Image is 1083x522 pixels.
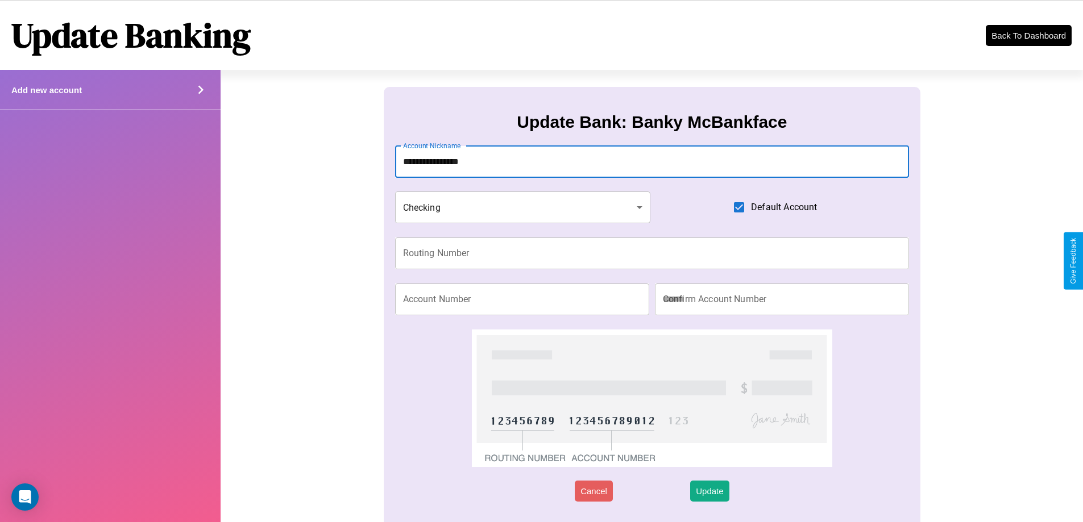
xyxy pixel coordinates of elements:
h3: Update Bank: Banky McBankface [517,112,787,132]
span: Default Account [751,201,817,214]
button: Update [690,481,729,502]
h1: Update Banking [11,12,251,59]
label: Account Nickname [403,141,461,151]
div: Checking [395,191,651,223]
button: Cancel [575,481,613,502]
div: Give Feedback [1069,238,1077,284]
div: Open Intercom Messenger [11,483,39,511]
img: check [472,329,832,467]
h4: Add new account [11,85,82,95]
button: Back To Dashboard [986,25,1072,46]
